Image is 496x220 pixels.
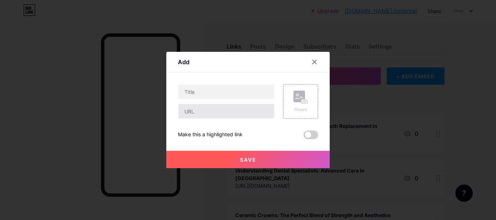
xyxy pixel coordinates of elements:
span: Save [240,157,256,163]
div: Picture [293,107,308,112]
div: Make this a highlighted link [178,130,243,139]
div: Add [178,58,190,66]
input: Title [178,84,274,99]
input: URL [178,104,274,119]
button: Save [166,151,330,168]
